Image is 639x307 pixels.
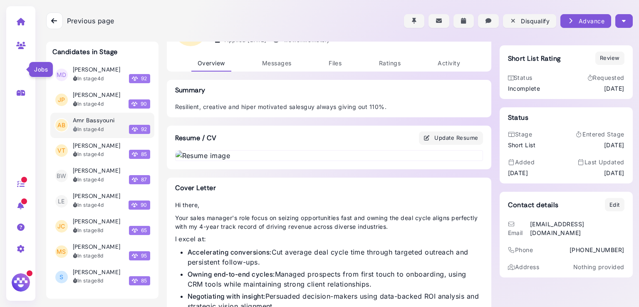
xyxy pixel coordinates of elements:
[605,198,624,211] button: Edit
[132,177,138,183] img: Megan Score
[10,272,31,293] img: Megan
[508,73,540,82] div: Status
[560,14,611,28] button: Advance
[55,94,68,106] span: JP
[132,253,138,259] img: Megan Score
[530,220,624,237] div: [EMAIL_ADDRESS][DOMAIN_NAME]
[575,130,624,139] div: Entered Stage
[175,235,483,243] h3: I excel at:
[131,101,137,107] img: Megan Score
[188,292,265,300] strong: Negotiating with insight:
[29,62,53,77] div: Jobs
[97,126,104,132] time: 2025-08-18T14:31:01.393Z
[97,151,104,157] time: 2025-08-18T14:29:15.414Z
[188,248,272,256] strong: Accelerating conversions:
[132,228,138,233] img: Megan Score
[508,262,540,271] div: Address
[188,270,275,278] strong: Owning end-to-end cycles:
[97,176,104,183] time: 2025-08-18T14:28:01.153Z
[55,170,68,182] span: BW
[438,59,460,67] span: Activity
[167,126,225,150] h3: Resume / CV
[129,226,150,235] span: 65
[577,158,624,166] div: Last Updated
[129,99,150,109] span: 90
[198,59,225,67] span: Overview
[73,92,121,99] h3: [PERSON_NAME]
[73,100,104,108] div: In stage
[73,193,121,200] h3: [PERSON_NAME]
[73,167,121,174] h3: [PERSON_NAME]
[73,227,104,234] div: In stage
[73,75,104,82] div: In stage
[175,102,483,111] p: Resilient, creative and hiper motivated salesguy always giving out 110%.
[55,119,68,131] span: AB
[73,126,104,133] div: In stage
[573,262,624,271] p: Nothing provided
[373,55,407,72] a: Ratings
[256,55,298,72] a: Messages
[55,220,68,233] span: JC
[508,220,528,237] div: Email
[508,141,536,149] div: Short List
[508,84,540,93] div: Incomplete
[132,151,138,157] img: Megan Score
[73,277,104,285] div: In stage
[379,59,401,67] span: Ratings
[73,117,115,124] h3: Amr Bassyouni
[67,16,114,26] span: Previous page
[508,245,533,254] div: Phone
[73,218,121,225] h3: [PERSON_NAME]
[55,69,68,81] span: MD
[73,151,104,158] div: In stage
[129,125,150,134] span: 92
[46,12,114,29] a: Previous page
[508,201,559,209] h3: Contact details
[419,131,483,145] button: Update Resume
[129,74,150,83] span: 92
[55,144,68,157] span: VT
[604,141,624,149] time: Aug 18, 2025
[55,245,68,258] span: MS
[129,175,150,184] span: 87
[55,195,68,208] span: Le
[175,184,483,192] h3: Cover Letter
[510,17,550,25] div: Disqualify
[588,73,624,82] div: Requested
[431,55,466,72] a: Activity
[567,17,604,25] div: Advance
[73,142,121,149] h3: [PERSON_NAME]
[570,245,624,254] div: [PHONE_NUMBER]
[600,54,620,62] div: Review
[73,176,104,183] div: In stage
[97,101,104,107] time: 2025-08-18T14:35:20.806Z
[175,201,483,209] p: Hi there,
[129,276,150,285] span: 85
[73,66,121,73] h3: [PERSON_NAME]
[176,151,483,161] img: Resume image
[191,55,231,72] a: Overview
[97,253,104,259] time: 2025-08-13T19:27:57.114Z
[609,201,620,209] div: Edit
[329,59,342,67] span: Files
[97,202,104,208] time: 2025-08-18T14:27:09.572Z
[97,277,104,284] time: 2025-08-13T19:21:22.931Z
[73,269,121,276] h3: [PERSON_NAME]
[52,48,118,56] h3: Candidates in Stage
[73,252,104,260] div: In stage
[8,58,34,79] a: Jobs
[595,52,624,65] button: Review
[129,201,150,210] span: 90
[73,243,121,250] h3: [PERSON_NAME]
[97,227,104,233] time: 2025-08-13T19:29:53.324Z
[508,114,529,121] h3: Status
[175,86,483,94] h3: Summary
[322,55,348,72] a: Files
[604,168,624,177] time: [DATE]
[604,84,624,93] time: Aug 18, 2025
[508,168,528,177] time: [DATE]
[188,247,483,267] li: Cut average deal cycle time through targeted outreach and persistent follow-ups.
[55,271,68,283] span: S
[129,251,150,260] span: 95
[424,134,478,142] div: Update Resume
